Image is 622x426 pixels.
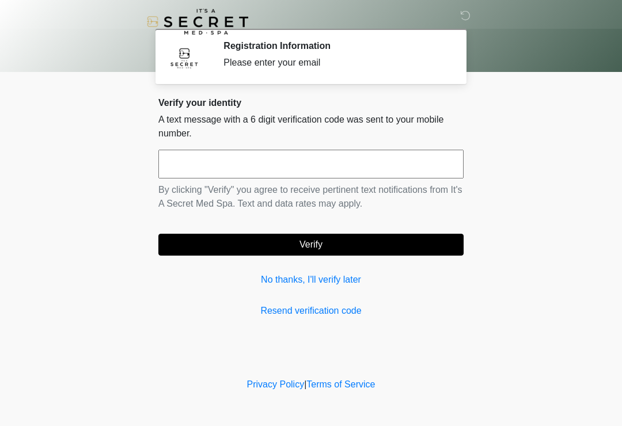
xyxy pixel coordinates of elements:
p: A text message with a 6 digit verification code was sent to your mobile number. [158,113,464,140]
a: Privacy Policy [247,379,305,389]
a: No thanks, I'll verify later [158,273,464,287]
h2: Registration Information [223,40,446,51]
a: Terms of Service [306,379,375,389]
button: Verify [158,234,464,256]
a: Resend verification code [158,304,464,318]
h2: Verify your identity [158,97,464,108]
img: It's A Secret Med Spa Logo [147,9,248,35]
div: Please enter your email [223,56,446,70]
a: | [304,379,306,389]
img: Agent Avatar [167,40,202,75]
p: By clicking "Verify" you agree to receive pertinent text notifications from It's A Secret Med Spa... [158,183,464,211]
